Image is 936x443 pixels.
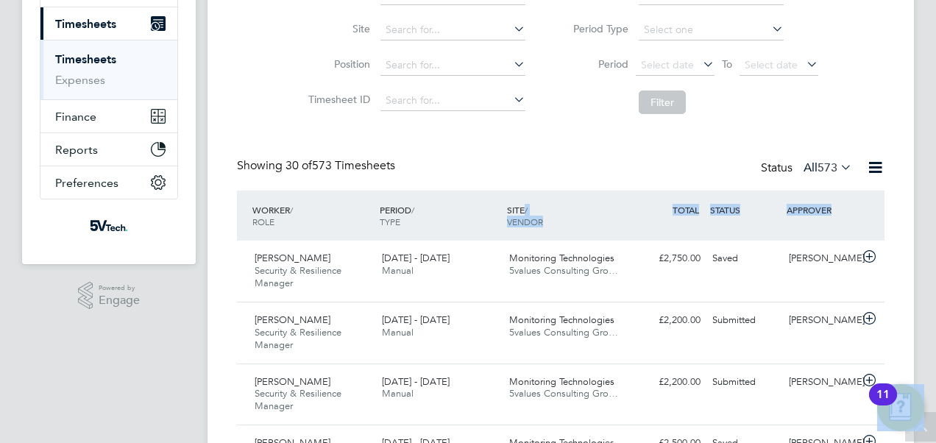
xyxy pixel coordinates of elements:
[745,58,798,71] span: Select date
[507,216,543,227] span: VENDOR
[255,375,330,388] span: [PERSON_NAME]
[290,204,293,216] span: /
[804,160,852,175] label: All
[255,387,341,412] span: Security & Resilience Manager
[382,264,414,277] span: Manual
[818,160,837,175] span: 573
[304,93,370,106] label: Timesheet ID
[380,91,525,111] input: Search for...
[706,196,783,223] div: STATUS
[639,91,686,114] button: Filter
[286,158,395,173] span: 573 Timesheets
[376,196,503,235] div: PERIOD
[286,158,312,173] span: 30 of
[382,326,414,339] span: Manual
[562,57,628,71] label: Period
[509,313,614,326] span: Monitoring Technologies
[382,375,450,388] span: [DATE] - [DATE]
[509,326,618,339] span: 5values Consulting Gro…
[78,282,141,310] a: Powered byEngage
[783,247,859,271] div: [PERSON_NAME]
[706,370,783,394] div: Submitted
[562,22,628,35] label: Period Type
[255,326,341,351] span: Security & Resilience Manager
[304,57,370,71] label: Position
[382,387,414,400] span: Manual
[55,52,116,66] a: Timesheets
[40,133,177,166] button: Reports
[40,100,177,132] button: Finance
[380,20,525,40] input: Search for...
[55,17,116,31] span: Timesheets
[509,264,618,277] span: 5values Consulting Gro…
[237,158,398,174] div: Showing
[641,58,694,71] span: Select date
[40,7,177,40] button: Timesheets
[706,247,783,271] div: Saved
[783,370,859,394] div: [PERSON_NAME]
[503,196,631,235] div: SITE
[639,20,784,40] input: Select one
[40,166,177,199] button: Preferences
[509,252,614,264] span: Monitoring Technologies
[255,313,330,326] span: [PERSON_NAME]
[55,143,98,157] span: Reports
[55,110,96,124] span: Finance
[87,214,131,238] img: weare5values-logo-retina.png
[877,384,924,431] button: Open Resource Center, 11 new notifications
[255,264,341,289] span: Security & Resilience Manager
[380,216,400,227] span: TYPE
[55,73,105,87] a: Expenses
[761,158,855,179] div: Status
[252,216,274,227] span: ROLE
[630,370,706,394] div: £2,200.00
[509,375,614,388] span: Monitoring Technologies
[509,387,618,400] span: 5values Consulting Gro…
[717,54,737,74] span: To
[304,22,370,35] label: Site
[55,176,118,190] span: Preferences
[380,55,525,76] input: Search for...
[249,196,376,235] div: WORKER
[382,252,450,264] span: [DATE] - [DATE]
[783,308,859,333] div: [PERSON_NAME]
[411,204,414,216] span: /
[673,204,699,216] span: TOTAL
[99,294,140,307] span: Engage
[630,247,706,271] div: £2,750.00
[40,40,177,99] div: Timesheets
[525,204,528,216] span: /
[783,196,859,223] div: APPROVER
[255,252,330,264] span: [PERSON_NAME]
[706,308,783,333] div: Submitted
[99,282,140,294] span: Powered by
[876,394,890,414] div: 11
[382,313,450,326] span: [DATE] - [DATE]
[40,214,178,238] a: Go to home page
[630,308,706,333] div: £2,200.00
